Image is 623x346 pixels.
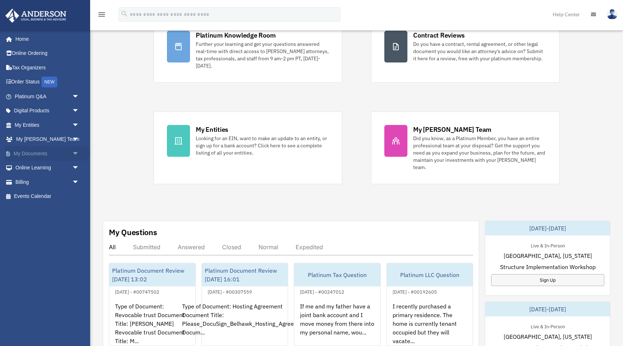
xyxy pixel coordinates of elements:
a: Online Ordering [5,46,90,61]
a: Platinum Tax Question[DATE] - #00247012If me and my father have a joint bank account and I move m... [294,263,381,346]
div: Live & In-Person [525,241,571,249]
div: All [109,243,116,251]
div: [DATE] - #00247012 [294,287,350,295]
div: My Entities [196,125,228,134]
a: menu [97,13,106,19]
a: Platinum LLC Question[DATE] - #00192605I recently purchased a primary residence. The home is curr... [386,263,473,346]
div: Closed [222,243,241,251]
div: My Questions [109,227,157,238]
span: Structure Implementation Workshop [500,263,596,271]
a: Contract Reviews Do you have a contract, rental agreement, or other legal document you would like... [371,17,560,83]
a: My [PERSON_NAME] Teamarrow_drop_down [5,132,90,147]
a: Platinum Document Review [DATE] 16:01[DATE] - #00307559Type of Document: Hosting Agreement Docume... [202,263,288,346]
div: My [PERSON_NAME] Team [413,125,491,134]
div: NEW [41,77,57,87]
a: Platinum Q&Aarrow_drop_down [5,89,90,104]
div: [DATE] - #00192605 [387,287,443,295]
div: Submitted [133,243,160,251]
div: Platinum Document Review [DATE] 16:01 [202,263,288,286]
span: arrow_drop_down [72,118,87,133]
a: My [PERSON_NAME] Team Did you know, as a Platinum Member, you have an entire professional team at... [371,112,560,184]
div: Platinum Tax Question [294,263,380,286]
div: Do you have a contract, rental agreement, or other legal document you would like an attorney's ad... [413,40,546,62]
div: Further your learning and get your questions answered real-time with direct access to [PERSON_NAM... [196,40,329,69]
a: Billingarrow_drop_down [5,175,90,189]
div: Contract Reviews [413,31,465,40]
a: Order StatusNEW [5,75,90,90]
a: Tax Organizers [5,60,90,75]
div: Did you know, as a Platinum Member, you have an entire professional team at your disposal? Get th... [413,135,546,171]
div: [DATE] - #00747502 [109,287,165,295]
span: arrow_drop_down [72,89,87,104]
a: My Documentsarrow_drop_down [5,146,90,161]
div: [DATE]-[DATE] [485,302,610,316]
a: Events Calendar [5,189,90,204]
div: Live & In-Person [525,322,571,330]
span: arrow_drop_down [72,146,87,161]
a: Platinum Knowledge Room Further your learning and get your questions answered real-time with dire... [154,17,342,83]
div: Platinum Knowledge Room [196,31,276,40]
a: My Entitiesarrow_drop_down [5,118,90,132]
div: [DATE]-[DATE] [485,221,610,235]
span: arrow_drop_down [72,161,87,176]
div: [DATE] - #00307559 [202,287,258,295]
div: Looking for an EIN, want to make an update to an entity, or sign up for a bank account? Click her... [196,135,329,156]
span: [GEOGRAPHIC_DATA], [US_STATE] [504,251,592,260]
div: Normal [259,243,278,251]
a: Sign Up [491,274,604,286]
a: Online Learningarrow_drop_down [5,161,90,175]
span: arrow_drop_down [72,132,87,147]
i: search [120,10,128,18]
a: Platinum Document Review [DATE] 13:02[DATE] - #00747502Type of Document: Revocable trust Document... [109,263,196,346]
span: arrow_drop_down [72,175,87,190]
div: Platinum LLC Question [387,263,473,286]
span: arrow_drop_down [72,104,87,118]
a: Digital Productsarrow_drop_down [5,104,90,118]
a: Home [5,32,87,46]
i: menu [97,10,106,19]
a: My Entities Looking for an EIN, want to make an update to an entity, or sign up for a bank accoun... [154,112,342,184]
img: User Pic [607,9,618,20]
div: Expedited [296,243,323,251]
img: Anderson Advisors Platinum Portal [3,9,69,23]
div: Answered [178,243,205,251]
div: Platinum Document Review [DATE] 13:02 [109,263,195,286]
span: [GEOGRAPHIC_DATA], [US_STATE] [504,332,592,341]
